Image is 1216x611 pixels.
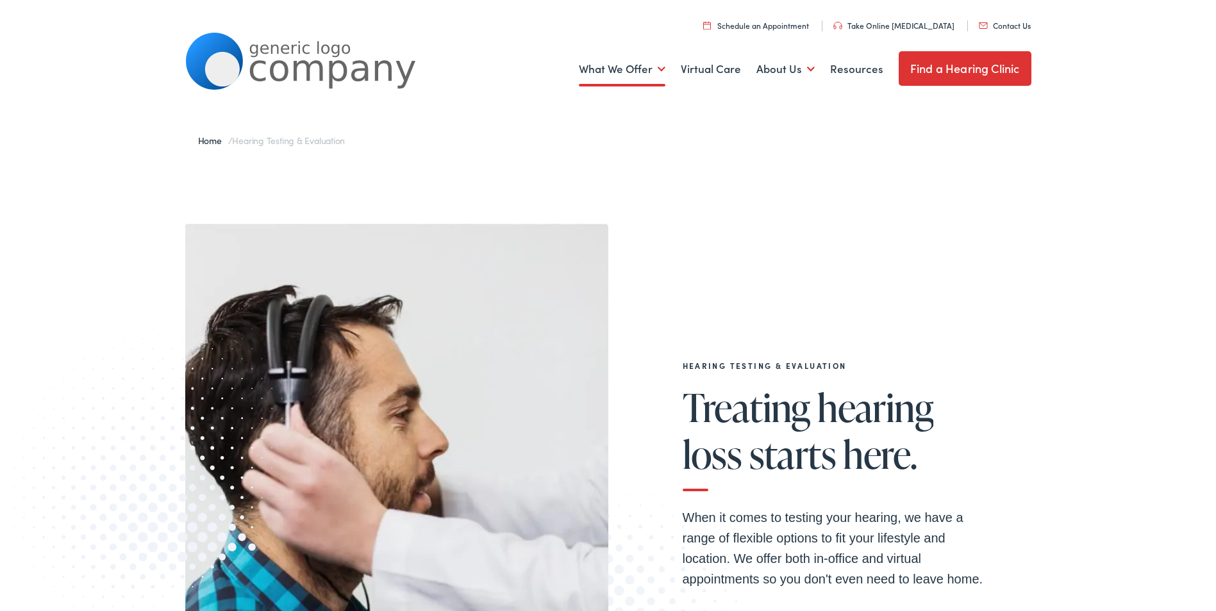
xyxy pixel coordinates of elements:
a: Resources [830,45,883,93]
img: utility icon [833,22,842,29]
a: Contact Us [979,20,1031,31]
span: loss [683,433,742,475]
a: Virtual Care [681,45,741,93]
span: / [198,134,346,147]
img: utility icon [979,22,988,29]
span: Treating [683,386,810,428]
a: Take Online [MEDICAL_DATA] [833,20,954,31]
p: When it comes to testing your hearing, we have a range of flexible options to fit your lifestyle ... [683,507,990,589]
span: starts [749,433,836,475]
a: What We Offer [579,45,665,93]
span: here. [843,433,917,475]
a: Find a Hearing Clinic [899,51,1031,86]
a: Schedule an Appointment [703,20,809,31]
a: Home [198,134,228,147]
span: Hearing Testing & Evaluation [232,134,345,147]
img: utility icon [703,21,711,29]
h2: Hearing Testing & Evaluation [683,361,990,370]
span: hearing [817,386,933,428]
a: About Us [756,45,815,93]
